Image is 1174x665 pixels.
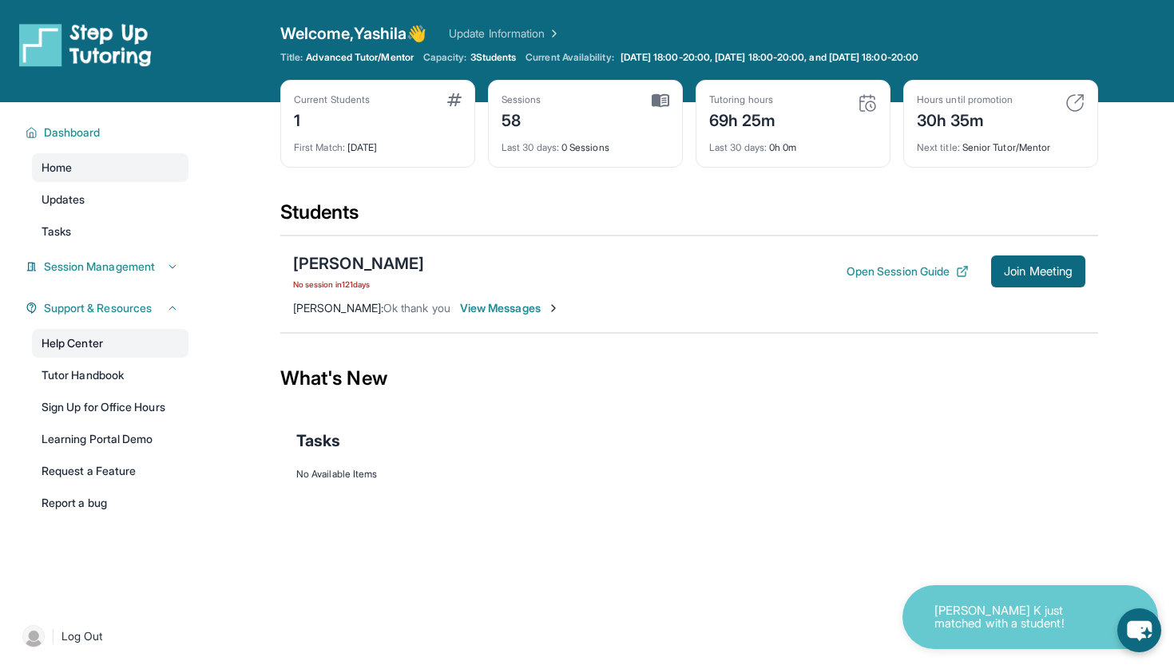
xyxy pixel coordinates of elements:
div: [DATE] [294,132,462,154]
span: View Messages [460,300,560,316]
a: Updates [32,185,188,214]
a: [DATE] 18:00-20:00, [DATE] 18:00-20:00, and [DATE] 18:00-20:00 [617,51,922,64]
img: card [447,93,462,106]
span: [PERSON_NAME] : [293,301,383,315]
div: 0h 0m [709,132,877,154]
span: Capacity: [423,51,467,64]
a: |Log Out [16,619,188,654]
span: 3 Students [470,51,517,64]
a: Request a Feature [32,457,188,485]
button: Support & Resources [38,300,179,316]
button: Join Meeting [991,255,1085,287]
span: Dashboard [44,125,101,141]
div: Senior Tutor/Mentor [917,132,1085,154]
a: Report a bug [32,489,188,517]
div: 30h 35m [917,106,1013,132]
span: [DATE] 18:00-20:00, [DATE] 18:00-20:00, and [DATE] 18:00-20:00 [621,51,918,64]
span: Join Meeting [1004,267,1073,276]
span: Ok thank you [383,301,450,315]
p: [PERSON_NAME] K just matched with a student! [934,604,1094,631]
button: Dashboard [38,125,179,141]
a: Home [32,153,188,182]
img: Chevron-Right [547,302,560,315]
div: No Available Items [296,468,1082,481]
span: Title: [280,51,303,64]
span: Welcome, Yashila 👋 [280,22,426,45]
div: Current Students [294,93,370,106]
div: Tutoring hours [709,93,776,106]
div: 1 [294,106,370,132]
a: Update Information [449,26,561,42]
span: | [51,627,55,646]
span: Last 30 days : [502,141,559,153]
div: Hours until promotion [917,93,1013,106]
button: Open Session Guide [847,263,969,279]
span: Session Management [44,259,155,275]
span: Next title : [917,141,960,153]
span: No session in 121 days [293,278,424,291]
img: user-img [22,625,45,647]
a: Sign Up for Office Hours [32,393,188,422]
div: [PERSON_NAME] [293,252,424,275]
a: Tutor Handbook [32,361,188,390]
img: Chevron Right [545,26,561,42]
span: First Match : [294,141,345,153]
span: Tasks [296,429,340,452]
span: Tasks [42,224,71,239]
div: 69h 25m [709,106,776,132]
div: Students [280,200,1098,235]
span: Current Availability: [526,51,613,64]
img: logo [19,22,152,67]
span: Home [42,160,72,176]
span: Last 30 days : [709,141,767,153]
button: chat-button [1117,608,1161,652]
span: Log Out [61,628,103,644]
img: card [1065,93,1085,113]
div: Sessions [502,93,541,106]
span: Updates [42,192,85,208]
div: 0 Sessions [502,132,669,154]
button: Session Management [38,259,179,275]
span: Support & Resources [44,300,152,316]
img: card [652,93,669,108]
a: Learning Portal Demo [32,425,188,453]
div: What's New [280,343,1098,414]
span: Advanced Tutor/Mentor [306,51,413,64]
a: Help Center [32,329,188,358]
img: card [858,93,877,113]
a: Tasks [32,217,188,246]
div: 58 [502,106,541,132]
